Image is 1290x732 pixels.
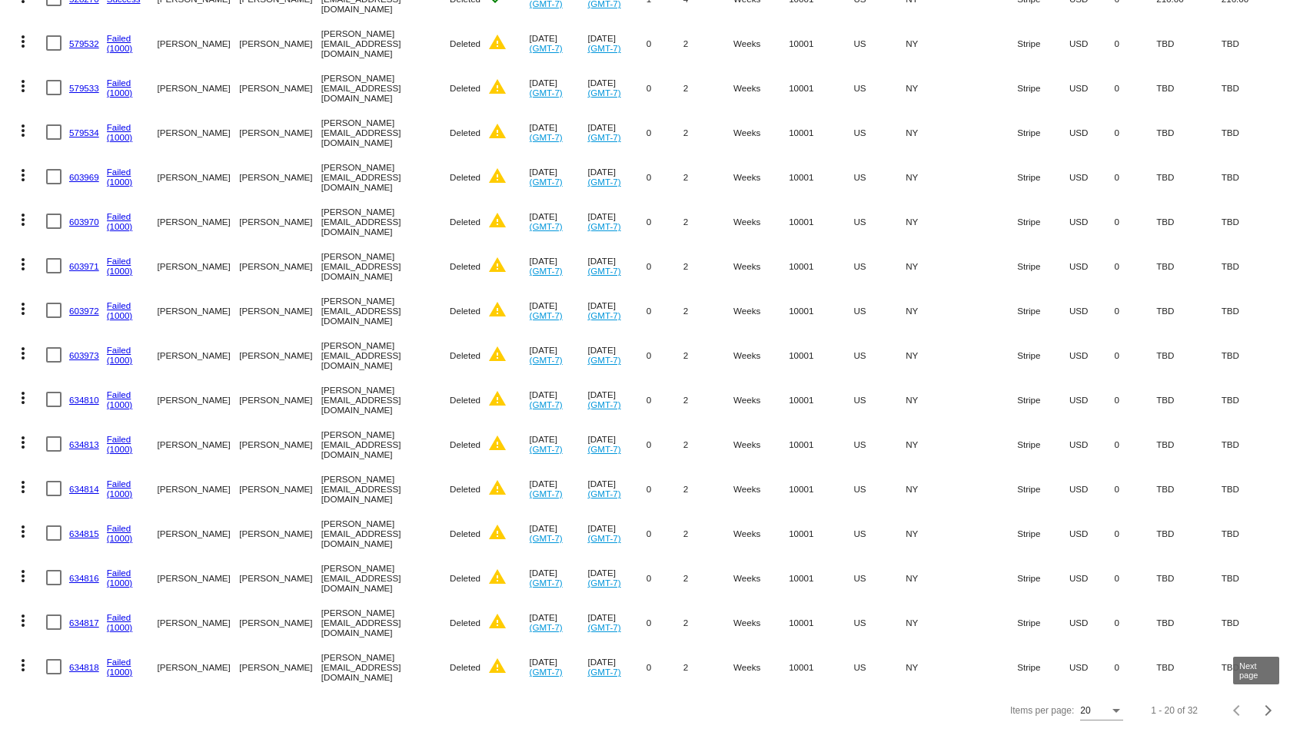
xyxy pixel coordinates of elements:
mat-cell: [DATE] [530,555,588,600]
mat-cell: [DATE] [587,511,646,555]
mat-cell: TBD [1222,199,1282,243]
mat-cell: 2 [683,243,733,288]
mat-cell: [PERSON_NAME][EMAIL_ADDRESS][DOMAIN_NAME] [321,154,450,199]
mat-cell: [PERSON_NAME] [239,154,321,199]
mat-cell: Stripe [1017,466,1069,511]
mat-cell: [DATE] [530,110,588,154]
mat-cell: 0 [647,288,683,333]
mat-cell: TBD [1156,466,1222,511]
a: Failed [107,256,131,266]
mat-cell: 0 [1115,422,1157,466]
a: (GMT-7) [530,489,563,498]
mat-cell: Stripe [1017,600,1069,644]
mat-cell: NY [906,21,955,65]
mat-cell: 2 [683,333,733,377]
mat-cell: 0 [1115,511,1157,555]
mat-cell: 0 [647,377,683,422]
mat-cell: USD [1069,377,1115,422]
mat-cell: [DATE] [587,199,646,243]
mat-cell: [DATE] [530,377,588,422]
mat-cell: [PERSON_NAME] [157,333,239,377]
mat-cell: [PERSON_NAME] [157,154,239,199]
a: (1000) [107,266,133,276]
a: (1000) [107,489,133,498]
mat-cell: TBD [1156,288,1222,333]
mat-cell: TBD [1156,21,1222,65]
a: 579532 [69,38,99,48]
mat-cell: TBD [1222,511,1282,555]
mat-cell: Weeks [733,466,789,511]
mat-cell: 0 [647,65,683,110]
mat-cell: [PERSON_NAME] [157,243,239,288]
mat-cell: 0 [647,422,683,466]
mat-cell: Stripe [1017,154,1069,199]
mat-cell: 10001 [789,333,853,377]
mat-cell: NY [906,154,955,199]
mat-cell: [PERSON_NAME][EMAIL_ADDRESS][DOMAIN_NAME] [321,555,450,600]
mat-cell: [PERSON_NAME] [157,65,239,110]
mat-cell: 0 [1115,288,1157,333]
mat-cell: 0 [1115,466,1157,511]
mat-cell: US [853,110,906,154]
mat-cell: [PERSON_NAME] [157,555,239,600]
a: 603970 [69,217,99,227]
mat-cell: TBD [1156,65,1222,110]
mat-cell: NY [906,377,955,422]
mat-cell: [DATE] [587,555,646,600]
mat-cell: Stripe [1017,243,1069,288]
a: (GMT-7) [587,43,620,53]
mat-cell: [PERSON_NAME] [239,600,321,644]
mat-cell: TBD [1222,110,1282,154]
mat-cell: TBD [1156,243,1222,288]
mat-cell: Stripe [1017,110,1069,154]
mat-cell: NY [906,555,955,600]
a: 634816 [69,573,99,583]
a: 603969 [69,172,99,182]
mat-cell: Stripe [1017,511,1069,555]
mat-cell: 0 [1115,154,1157,199]
mat-cell: TBD [1156,377,1222,422]
mat-cell: 2 [683,600,733,644]
mat-cell: NY [906,65,955,110]
mat-cell: TBD [1222,154,1282,199]
mat-cell: 0 [647,154,683,199]
mat-cell: [DATE] [530,65,588,110]
a: (1000) [107,399,133,409]
mat-cell: 0 [1115,65,1157,110]
a: Failed [107,479,131,489]
mat-cell: [PERSON_NAME][EMAIL_ADDRESS][DOMAIN_NAME] [321,466,450,511]
mat-cell: NY [906,110,955,154]
a: (GMT-7) [587,578,620,588]
mat-cell: 10001 [789,65,853,110]
mat-cell: 0 [647,243,683,288]
mat-cell: NY [906,288,955,333]
mat-cell: [DATE] [587,422,646,466]
mat-cell: 10001 [789,110,853,154]
mat-cell: Weeks [733,243,789,288]
mat-cell: US [853,377,906,422]
mat-icon: more_vert [14,567,32,585]
a: Failed [107,33,131,43]
mat-cell: US [853,333,906,377]
mat-cell: [DATE] [587,243,646,288]
a: 603971 [69,261,99,271]
mat-icon: more_vert [14,32,32,51]
a: (GMT-7) [530,310,563,320]
a: (GMT-7) [530,132,563,142]
mat-icon: more_vert [14,522,32,541]
mat-cell: 2 [683,21,733,65]
mat-cell: 10001 [789,466,853,511]
mat-cell: [PERSON_NAME][EMAIL_ADDRESS][DOMAIN_NAME] [321,110,450,154]
mat-cell: 10001 [789,199,853,243]
mat-cell: [PERSON_NAME] [239,21,321,65]
mat-cell: US [853,243,906,288]
mat-cell: [DATE] [530,154,588,199]
mat-cell: 0 [647,555,683,600]
a: (GMT-7) [587,221,620,231]
mat-cell: 10001 [789,422,853,466]
mat-cell: US [853,422,906,466]
mat-cell: 2 [683,65,733,110]
mat-cell: TBD [1222,21,1282,65]
a: Failed [107,568,131,578]
mat-cell: 10001 [789,288,853,333]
